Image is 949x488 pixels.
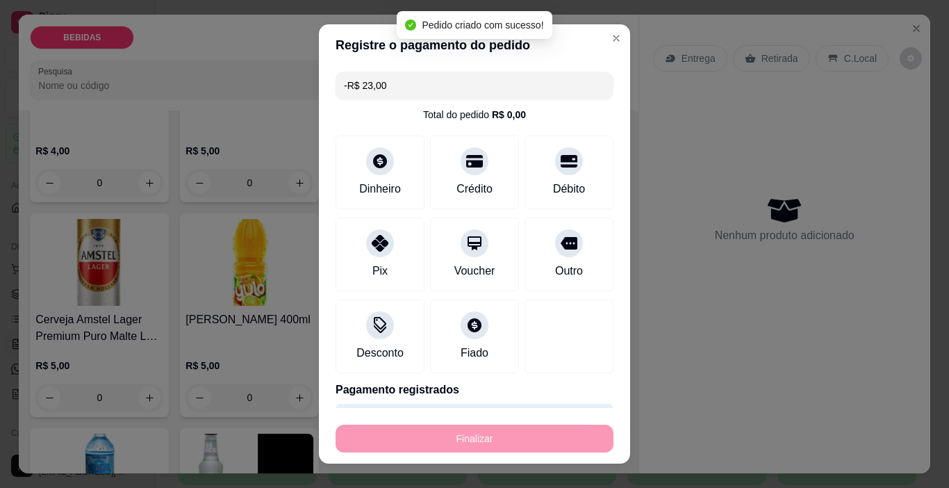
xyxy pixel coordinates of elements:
div: Fiado [461,345,488,361]
span: Pedido criado com sucesso! [422,19,543,31]
div: Dinheiro [359,181,401,197]
div: Total do pedido [423,108,526,122]
div: Débito [553,181,585,197]
div: Desconto [356,345,404,361]
div: Outro [555,263,583,279]
div: Crédito [456,181,493,197]
div: Voucher [454,263,495,279]
header: Registre o pagamento do pedido [319,24,630,66]
div: Pix [372,263,388,279]
input: Ex.: hambúrguer de cordeiro [344,72,605,99]
button: Close [605,27,627,49]
span: check-circle [405,19,416,31]
div: R$ 0,00 [492,108,526,122]
p: Pagamento registrados [336,382,613,398]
